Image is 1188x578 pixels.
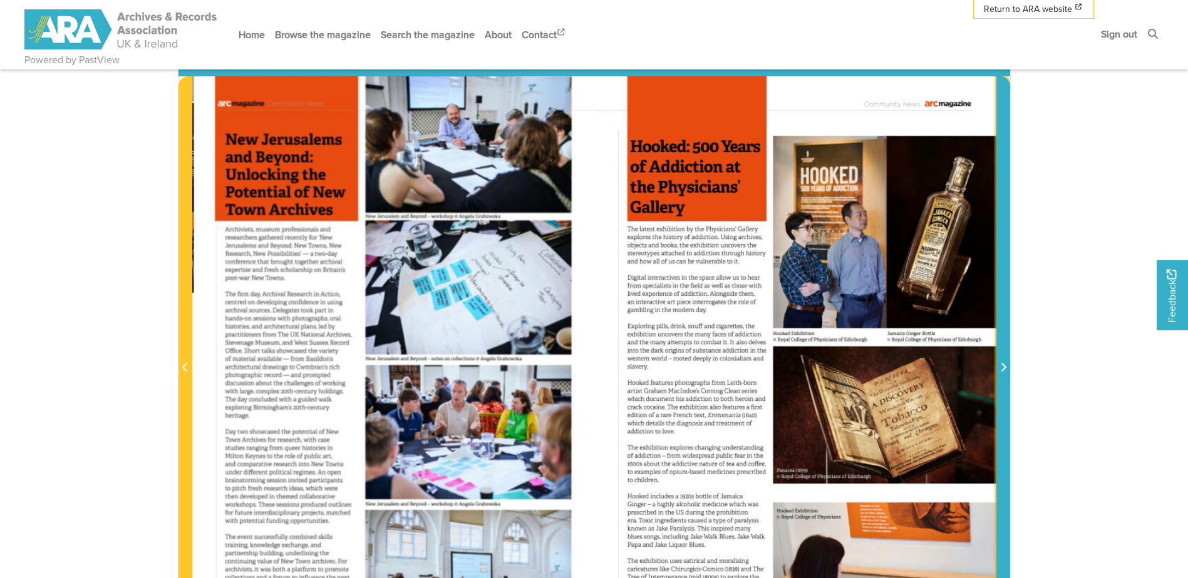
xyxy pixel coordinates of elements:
a: About [480,18,517,51]
a: Home [234,18,270,51]
span: Return to ARA website [984,3,1072,16]
a: Powered by PastView [24,53,120,68]
a: Browse the magazine [270,18,376,51]
a: Contact [517,18,572,51]
a: Would you like to provide feedback? [1157,260,1188,330]
span: Feedback [1164,269,1179,322]
a: Search the magazine [376,18,480,51]
img: ARA - ARC Magazine | Powered by PastView [24,9,219,49]
a: Sign out [1096,18,1142,51]
a: ARA - ARC Magazine | Powered by PastView logo [24,3,219,57]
